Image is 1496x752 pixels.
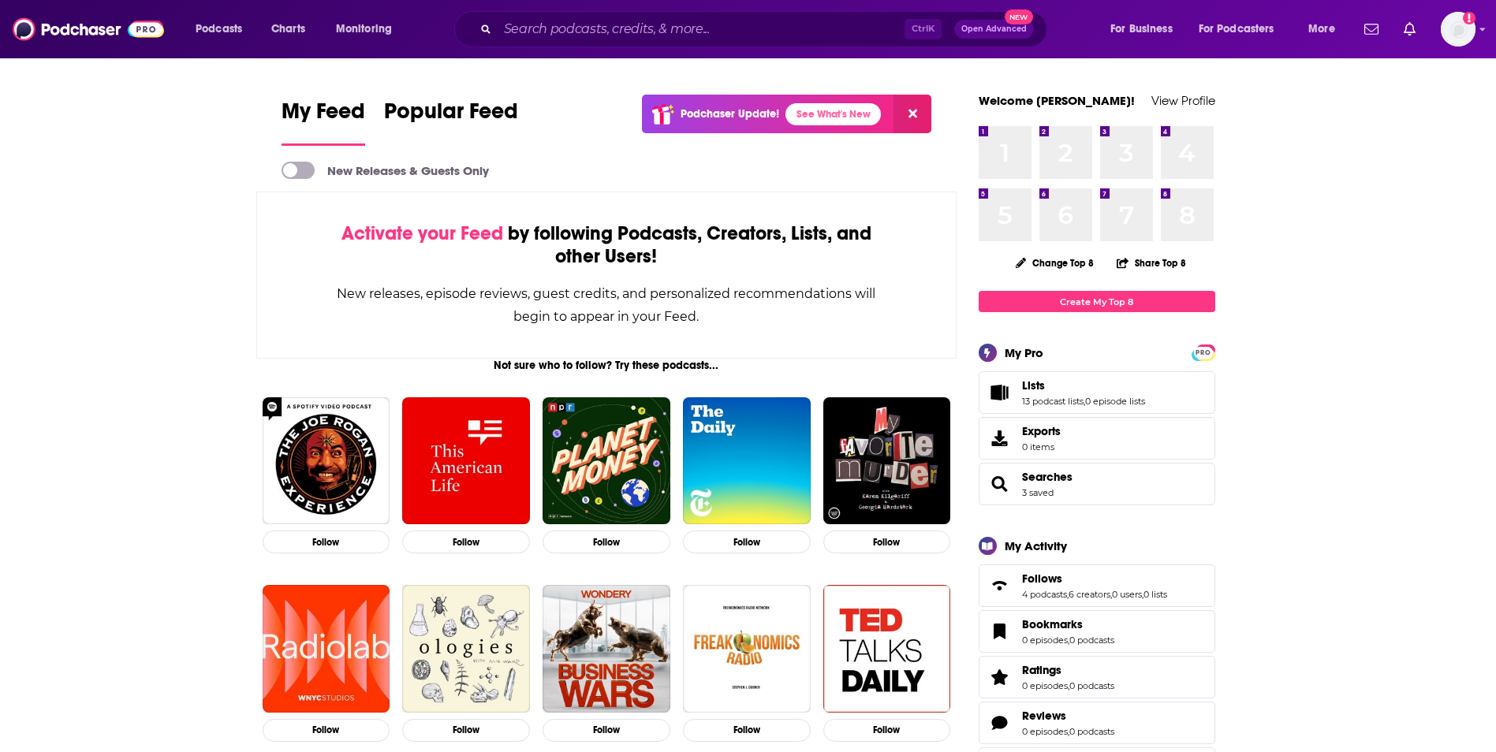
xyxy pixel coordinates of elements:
[979,564,1215,607] span: Follows
[263,397,390,525] img: The Joe Rogan Experience
[1022,635,1068,646] a: 0 episodes
[543,530,670,553] button: Follow
[683,719,811,742] button: Follow
[984,575,1016,597] a: Follows
[1358,16,1385,43] a: Show notifications dropdown
[1005,538,1067,553] div: My Activity
[1441,12,1475,47] img: User Profile
[1085,396,1145,407] a: 0 episode lists
[1099,17,1192,42] button: open menu
[1194,346,1213,358] a: PRO
[984,382,1016,404] a: Lists
[1022,571,1062,586] span: Follows
[1112,589,1142,600] a: 0 users
[1006,253,1104,273] button: Change Top 8
[1022,571,1167,586] a: Follows
[341,222,503,245] span: Activate your Feed
[984,712,1016,734] a: Reviews
[1110,18,1173,40] span: For Business
[683,397,811,525] img: The Daily
[402,719,530,742] button: Follow
[1441,12,1475,47] button: Show profile menu
[543,397,670,525] img: Planet Money
[261,17,315,42] a: Charts
[1022,396,1084,407] a: 13 podcast lists
[1022,709,1114,723] a: Reviews
[1151,93,1215,108] a: View Profile
[683,585,811,713] img: Freakonomics Radio
[469,11,1062,47] div: Search podcasts, credits, & more...
[979,371,1215,414] span: Lists
[1022,663,1061,677] span: Ratings
[402,530,530,553] button: Follow
[1022,378,1145,393] a: Lists
[402,397,530,525] img: This American Life
[1069,635,1114,646] a: 0 podcasts
[1022,589,1067,600] a: 4 podcasts
[823,397,951,525] img: My Favorite Murder with Karen Kilgariff and Georgia Hardstark
[823,719,951,742] button: Follow
[961,25,1027,33] span: Open Advanced
[1022,487,1054,498] a: 3 saved
[1143,589,1167,600] a: 0 lists
[13,14,164,44] img: Podchaser - Follow, Share and Rate Podcasts
[954,20,1034,39] button: Open AdvancedNew
[984,473,1016,495] a: Searches
[1084,396,1085,407] span: ,
[823,585,951,713] img: TED Talks Daily
[384,98,518,146] a: Popular Feed
[256,359,957,372] div: Not sure who to follow? Try these podcasts...
[384,98,518,134] span: Popular Feed
[325,17,412,42] button: open menu
[979,656,1215,698] span: Ratings
[905,19,942,39] span: Ctrl K
[1463,12,1475,24] svg: Add a profile image
[498,17,905,42] input: Search podcasts, credits, & more...
[979,93,1135,108] a: Welcome [PERSON_NAME]!
[1069,726,1114,737] a: 0 podcasts
[984,666,1016,688] a: Ratings
[823,530,951,553] button: Follow
[1022,470,1073,484] a: Searches
[543,585,670,713] img: Business Wars
[1116,248,1187,278] button: Share Top 8
[1022,663,1114,677] a: Ratings
[263,530,390,553] button: Follow
[1110,589,1112,600] span: ,
[984,427,1016,449] span: Exports
[1188,17,1297,42] button: open menu
[1441,12,1475,47] span: Logged in as smacnaughton
[1022,617,1083,631] span: Bookmarks
[1022,680,1068,691] a: 0 episodes
[1067,589,1069,600] span: ,
[263,585,390,713] img: Radiolab
[271,18,305,40] span: Charts
[336,282,878,328] div: New releases, episode reviews, guest credits, and personalized recommendations will begin to appe...
[282,98,365,146] a: My Feed
[282,162,489,179] a: New Releases & Guests Only
[402,585,530,713] img: Ologies with Alie Ward
[1005,345,1043,360] div: My Pro
[196,18,242,40] span: Podcasts
[1068,726,1069,737] span: ,
[282,98,365,134] span: My Feed
[1068,680,1069,691] span: ,
[336,18,392,40] span: Monitoring
[785,103,881,125] a: See What's New
[1069,589,1110,600] a: 6 creators
[1022,441,1061,452] span: 0 items
[683,530,811,553] button: Follow
[979,417,1215,460] a: Exports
